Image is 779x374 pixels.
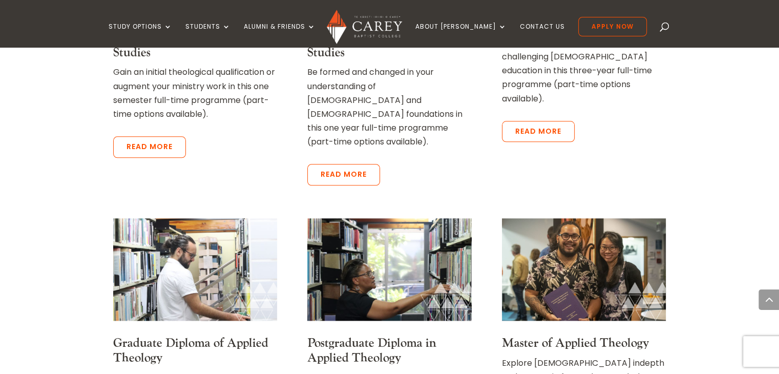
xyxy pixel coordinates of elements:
[113,312,277,324] a: library
[502,312,666,324] a: Book launch 2022
[502,36,666,106] p: Be transformed with a robust and challenging [DEMOGRAPHIC_DATA] education in this three-year full...
[578,17,647,36] a: Apply Now
[307,335,436,366] a: Postgraduate Diploma in Applied Theology
[502,218,666,321] img: Carey Book Launch -108
[307,164,380,185] a: Read more
[307,218,471,321] img: 20230313143044_IMG_2652
[113,136,186,158] a: Read more
[113,335,268,366] a: Graduate Diploma of Applied Theology
[415,23,507,47] a: About [PERSON_NAME]
[327,10,402,44] img: Carey Baptist College
[185,23,230,47] a: Students
[113,65,277,121] p: Gain an initial theological qualification or augment your ministry work in this one semester full...
[113,218,277,321] img: library
[520,23,565,47] a: Contact Us
[307,65,471,149] p: Be formed and changed in your understanding of [DEMOGRAPHIC_DATA] and [DEMOGRAPHIC_DATA] foundati...
[307,312,471,324] a: Gathoni, student library
[502,121,575,142] a: Read more
[109,23,172,47] a: Study Options
[244,23,315,47] a: Alumni & Friends
[502,335,649,351] a: Master of Applied Theology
